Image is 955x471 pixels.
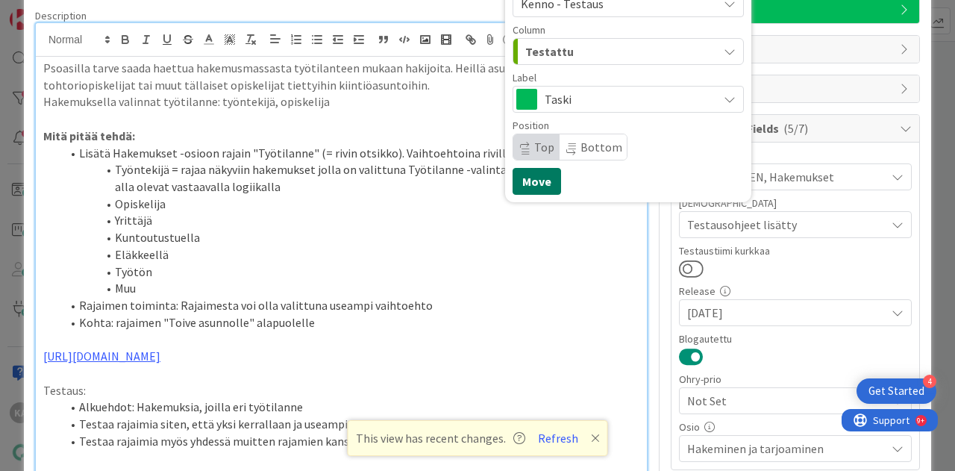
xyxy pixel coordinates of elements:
[783,121,808,136] span: ( 5/7 )
[525,42,574,61] span: Testattu
[61,145,639,162] li: Lisätä Hakemukset -osioon rajain "Työtilanne" (= rivin otsikko). Vaihtoehtoina rivillä
[61,416,639,433] li: Testaa rajaimia siten, että yksi kerrallaan ja useampi samaan aikaan
[534,140,554,155] span: Top
[679,150,912,160] div: Testaus
[701,119,892,137] span: Custom Fields
[513,25,545,35] span: Column
[513,168,561,195] button: Move
[61,196,639,213] li: Opiskelija
[923,375,936,388] div: 4
[61,280,639,297] li: Muu
[679,374,912,384] div: Ohry-prio
[580,140,622,155] span: Bottom
[679,246,912,256] div: Testaustiimi kurkkaa
[61,229,639,246] li: Kuntoutustuella
[687,390,878,411] span: Not Set
[43,349,160,364] a: [URL][DOMAIN_NAME]
[513,72,536,83] span: Label
[701,80,892,98] span: Block
[43,382,639,399] p: Testaus:
[61,399,639,416] li: Alkuehdot: Hakemuksia, joilla eri työtilanne
[61,314,639,331] li: Kohta: rajaimen "Toive asunnolle" alapuolelle
[701,1,892,19] span: Taski
[61,161,639,195] li: Työntekijä = rajaa näkyviin hakemukset jolla on valittuna Työtilanne -valintaan "Työntekijä" (muu...
[43,93,639,110] p: Hakemuksella valinnat työtilanne: työntekijä, opiskelija
[679,334,912,344] div: Blogautettu
[61,212,639,229] li: Yrittäjä
[75,6,83,18] div: 9+
[545,89,710,110] span: Taski
[679,286,912,296] div: Release
[679,422,912,432] div: Osio
[513,38,744,65] button: Testattu
[43,60,639,93] p: Psoasilla tarve saada haettua hakemusmassasta työtilanteen mukaan hakijoita. Heillä asutetaan työ...
[356,429,525,447] span: This view has recent changes.
[513,120,549,131] span: Position
[857,378,936,404] div: Open Get Started checklist, remaining modules: 4
[31,2,68,20] span: Support
[35,9,87,22] span: Description
[679,198,912,208] div: [DEMOGRAPHIC_DATA]
[61,297,639,314] li: Rajaimen toiminta: Rajaimesta voi olla valittuna useampi vaihtoehto
[687,168,886,186] span: ASUTTAMINEN, Hakemukset
[61,263,639,281] li: Työtön
[687,440,886,458] span: Hakeminen ja tarjoaminen
[868,384,924,399] div: Get Started
[701,40,892,58] span: Dates
[43,128,135,143] strong: Mitä pitää tehdä:
[61,433,639,450] li: Testaa rajaimia myös yhdessä muitten rajamien kanssa
[61,246,639,263] li: Eläkkeellä
[533,428,583,448] button: Refresh
[687,304,886,322] span: [DATE]
[687,216,886,234] span: Testausohjeet lisätty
